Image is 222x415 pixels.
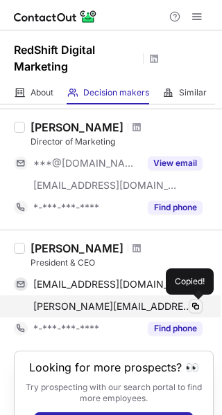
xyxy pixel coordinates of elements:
[31,241,123,255] div: [PERSON_NAME]
[33,300,192,313] span: [PERSON_NAME][EMAIL_ADDRESS][DOMAIN_NAME]
[31,87,53,98] span: About
[148,156,203,170] button: Reveal Button
[83,87,149,98] span: Decision makers
[24,382,203,404] p: Try prospecting with our search portal to find more employees.
[33,157,139,169] span: ***@[DOMAIN_NAME]
[33,179,178,192] span: [EMAIL_ADDRESS][DOMAIN_NAME]
[29,361,199,373] header: Looking for more prospects? 👀
[148,201,203,214] button: Reveal Button
[14,41,139,75] h1: RedShift Digital Marketing
[31,136,214,148] div: Director of Marketing
[33,278,192,290] span: [EMAIL_ADDRESS][DOMAIN_NAME]
[31,257,214,269] div: President & CEO
[14,8,97,25] img: ContactOut v5.3.10
[179,87,207,98] span: Similar
[148,322,203,335] button: Reveal Button
[31,120,123,134] div: [PERSON_NAME]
